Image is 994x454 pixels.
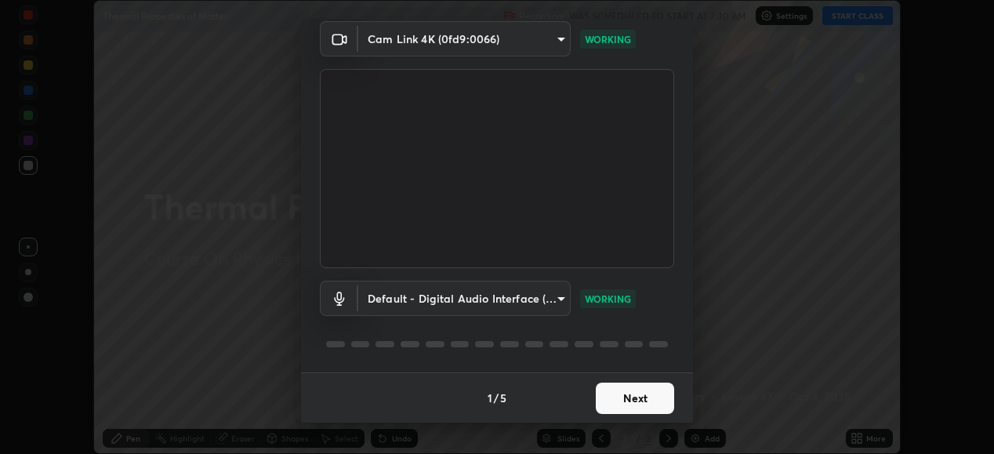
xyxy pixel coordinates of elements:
button: Next [596,383,674,414]
h4: / [494,390,499,406]
h4: 1 [488,390,492,406]
h4: 5 [500,390,506,406]
p: WORKING [585,32,631,46]
div: Cam Link 4K (0fd9:0066) [358,21,571,56]
p: WORKING [585,292,631,306]
div: Cam Link 4K (0fd9:0066) [358,281,571,316]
